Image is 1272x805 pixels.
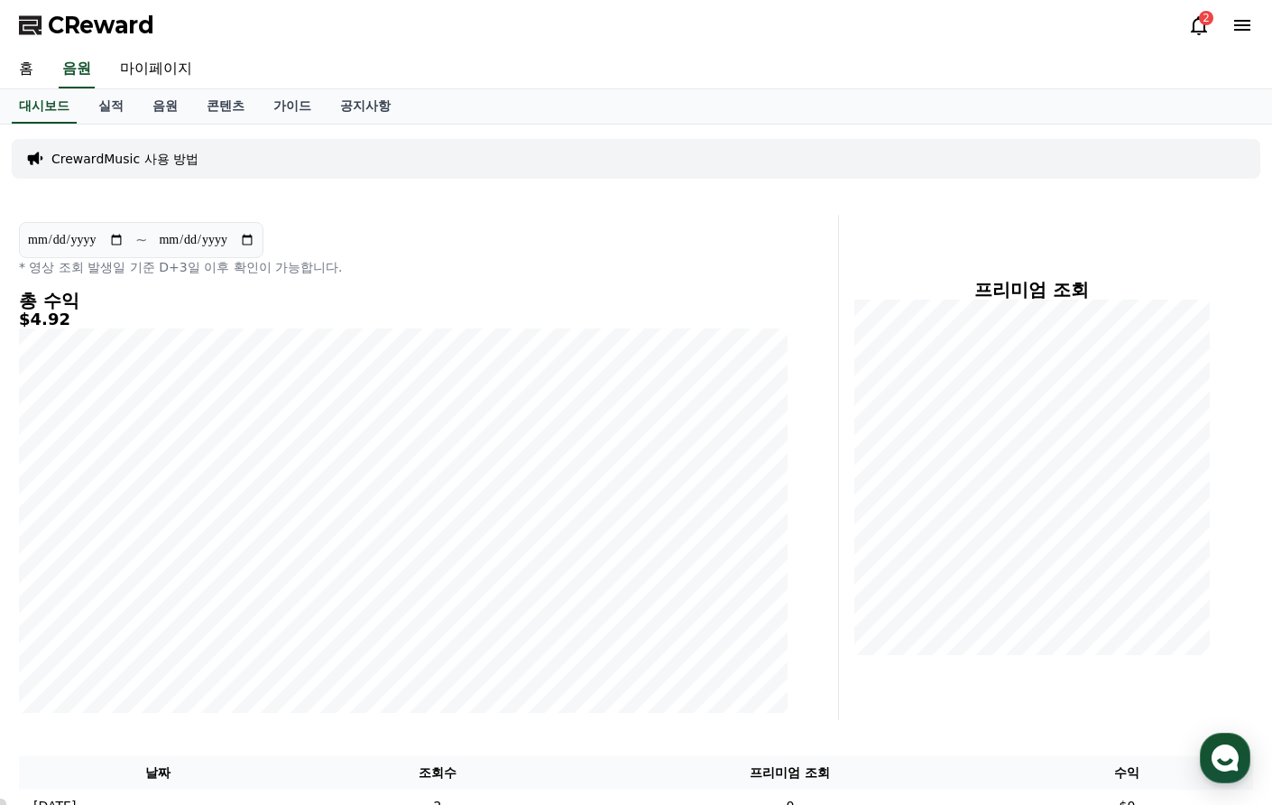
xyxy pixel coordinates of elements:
a: 음원 [59,51,95,88]
a: CrewardMusic 사용 방법 [51,150,198,168]
a: CReward [19,11,154,40]
a: 가이드 [259,89,326,124]
span: CReward [48,11,154,40]
th: 프리미엄 조회 [579,756,1001,790]
a: 마이페이지 [106,51,207,88]
h4: 총 수익 [19,291,788,310]
h4: 프리미엄 조회 [853,280,1210,300]
a: 실적 [84,89,138,124]
h5: $4.92 [19,310,788,328]
a: 음원 [138,89,192,124]
a: 2 [1188,14,1210,36]
p: * 영상 조회 발생일 기준 D+3일 이후 확인이 가능합니다. [19,258,788,276]
a: 홈 [5,51,48,88]
div: 2 [1199,11,1213,25]
th: 날짜 [19,756,296,790]
a: 콘텐츠 [192,89,259,124]
th: 수익 [1001,756,1253,790]
a: 공지사항 [326,89,405,124]
th: 조회수 [296,756,579,790]
p: ~ [135,229,147,251]
a: 대시보드 [12,89,77,124]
